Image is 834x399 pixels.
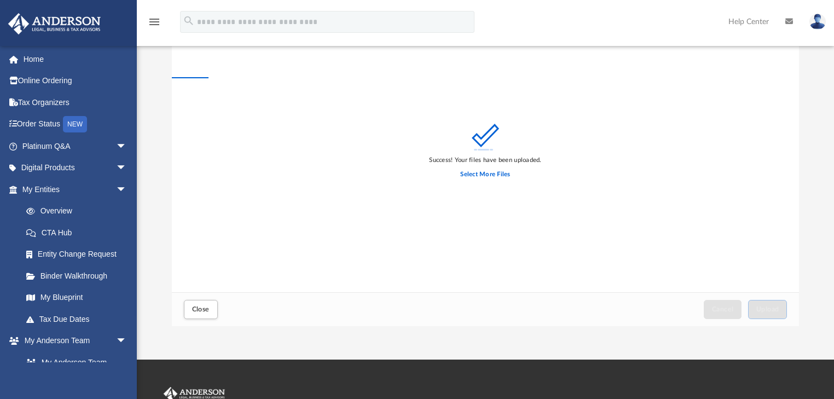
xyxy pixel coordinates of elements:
[184,300,218,319] button: Close
[8,157,143,179] a: Digital Productsarrow_drop_down
[460,170,510,180] label: Select More Files
[15,265,143,287] a: Binder Walkthrough
[116,178,138,201] span: arrow_drop_down
[116,135,138,158] span: arrow_drop_down
[63,116,87,132] div: NEW
[429,155,541,165] div: Success! Your files have been uploaded.
[712,306,734,313] span: Cancel
[704,300,742,319] button: Cancel
[8,178,143,200] a: My Entitiesarrow_drop_down
[15,222,143,244] a: CTA Hub
[8,91,143,113] a: Tax Organizers
[748,300,787,319] button: Upload
[5,13,104,34] img: Anderson Advisors Platinum Portal
[172,15,800,326] div: Upload
[809,14,826,30] img: User Pic
[192,306,210,313] span: Close
[8,113,143,136] a: Order StatusNEW
[8,70,143,92] a: Online Ordering
[8,330,138,352] a: My Anderson Teamarrow_drop_down
[183,15,195,27] i: search
[148,21,161,28] a: menu
[15,351,132,373] a: My Anderson Team
[756,306,779,313] span: Upload
[116,157,138,180] span: arrow_drop_down
[148,15,161,28] i: menu
[15,200,143,222] a: Overview
[8,48,143,70] a: Home
[116,330,138,352] span: arrow_drop_down
[15,244,143,265] a: Entity Change Request
[15,308,143,330] a: Tax Due Dates
[15,287,138,309] a: My Blueprint
[8,135,143,157] a: Platinum Q&Aarrow_drop_down
[172,15,800,293] div: grid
